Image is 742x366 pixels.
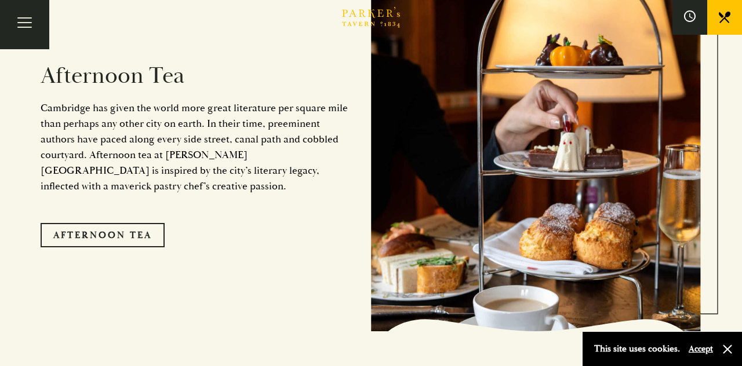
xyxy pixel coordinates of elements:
[594,341,680,357] p: This site uses cookies.
[722,343,733,355] button: Close and accept
[689,343,713,354] button: Accept
[41,223,165,247] a: Afternoon Tea
[41,100,354,194] p: Cambridge has given the world more great literature per square mile than perhaps any other city o...
[41,62,354,90] h2: Afternoon Tea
